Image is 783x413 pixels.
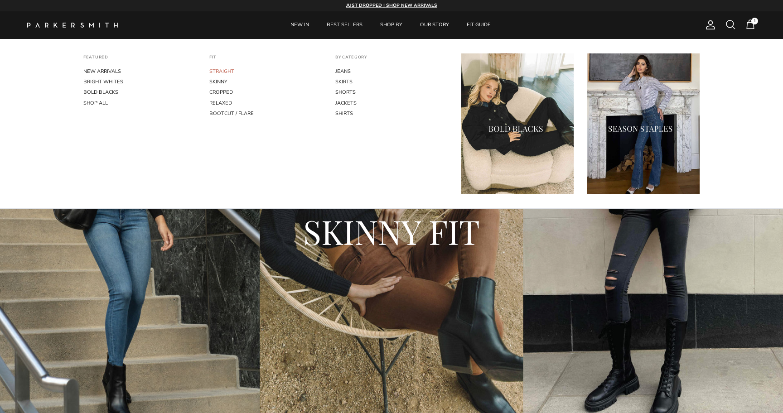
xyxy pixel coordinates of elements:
a: SKINNY [209,77,322,87]
a: NEW ARRIVALS [83,66,196,77]
a: BOOTCUT / FLARE [209,108,322,119]
a: SKIRTS [335,77,448,87]
a: Account [701,19,716,30]
h2: SKINNY FIT [140,210,643,253]
a: CROPPED [209,87,322,97]
a: FIT GUIDE [459,11,499,39]
a: JACKETS [335,98,448,108]
a: BOLD BLACKS [83,87,196,97]
a: OUR STORY [412,11,457,39]
a: SHIRTS [335,108,448,119]
a: FIT [209,55,217,67]
a: SHORTS [335,87,448,97]
a: NEW IN [282,11,317,39]
a: FEATURED [83,55,108,67]
span: 1 [751,18,758,24]
a: BRIGHT WHITES [83,77,196,87]
a: RELAXED [209,98,322,108]
a: JEANS [335,66,448,77]
a: JUST DROPPED | SHOP NEW ARRIVALS [346,2,437,9]
a: STRAIGHT [209,66,322,77]
div: Primary [135,11,646,39]
a: BY CATEGORY [335,55,367,67]
a: SHOP ALL [83,98,196,108]
a: SHOP BY [372,11,411,39]
a: 1 [745,19,756,31]
a: BEST SELLERS [319,11,371,39]
img: Parker Smith [27,23,118,28]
